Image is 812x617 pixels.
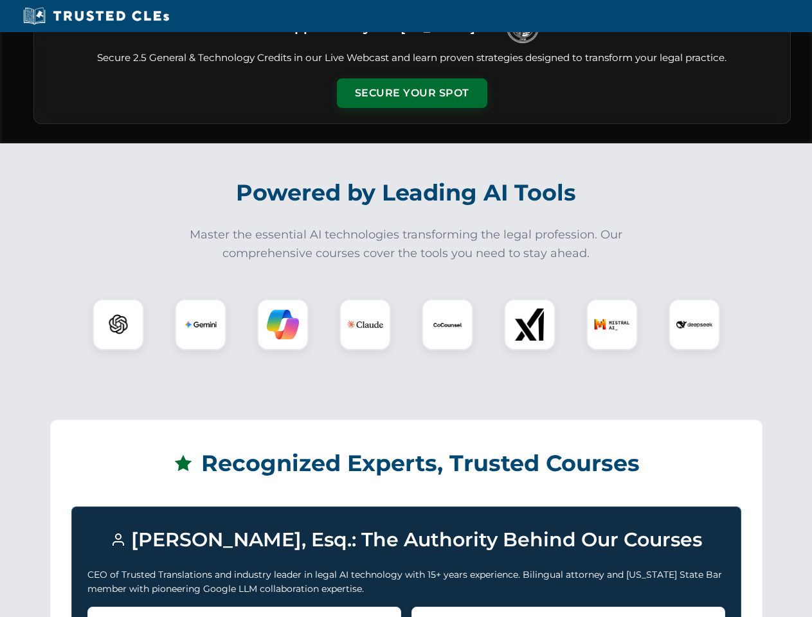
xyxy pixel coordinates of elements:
[185,308,217,341] img: Gemini Logo
[337,78,487,108] button: Secure Your Spot
[514,308,546,341] img: xAI Logo
[257,299,309,350] div: Copilot
[181,226,631,263] p: Master the essential AI technologies transforming the legal profession. Our comprehensive courses...
[431,308,464,341] img: CoCounsel Logo
[87,568,725,596] p: CEO of Trusted Translations and industry leader in legal AI technology with 15+ years experience....
[87,523,725,557] h3: [PERSON_NAME], Esq.: The Authority Behind Our Courses
[50,170,762,215] h2: Powered by Leading AI Tools
[669,299,720,350] div: DeepSeek
[594,307,630,343] img: Mistral AI Logo
[175,299,226,350] div: Gemini
[267,308,299,341] img: Copilot Logo
[676,307,712,343] img: DeepSeek Logo
[93,299,144,350] div: ChatGPT
[347,307,383,343] img: Claude Logo
[504,299,555,350] div: xAI
[339,299,391,350] div: Claude
[100,306,137,343] img: ChatGPT Logo
[19,6,173,26] img: Trusted CLEs
[586,299,638,350] div: Mistral AI
[50,51,775,66] p: Secure 2.5 General & Technology Credits in our Live Webcast and learn proven strategies designed ...
[422,299,473,350] div: CoCounsel
[71,441,741,486] h2: Recognized Experts, Trusted Courses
